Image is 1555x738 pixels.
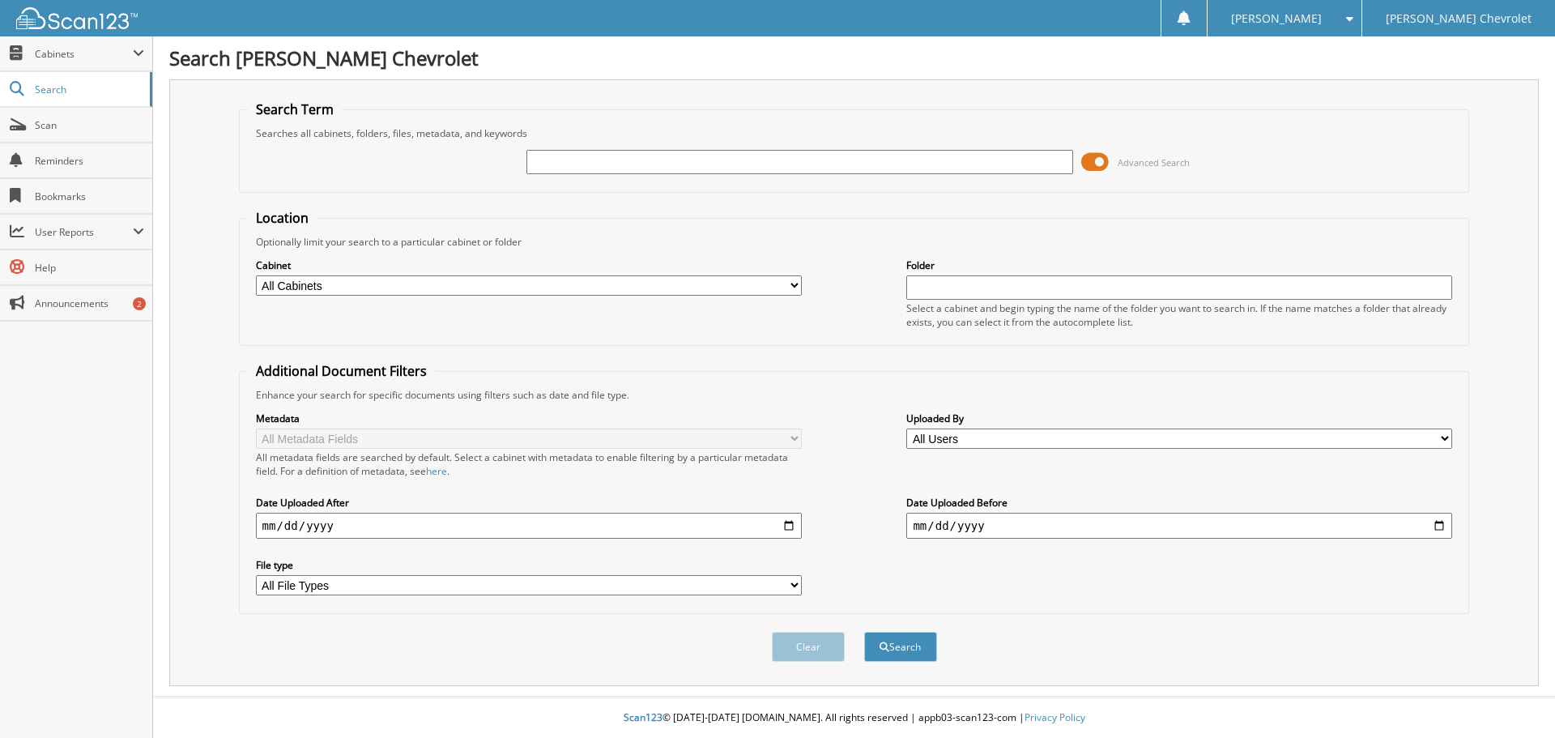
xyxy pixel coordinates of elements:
span: [PERSON_NAME] Chevrolet [1386,14,1532,23]
span: Scan123 [624,710,662,724]
label: Metadata [256,412,802,425]
label: Cabinet [256,258,802,272]
label: Uploaded By [906,412,1452,425]
span: Bookmarks [35,190,144,203]
div: Enhance your search for specific documents using filters such as date and file type. [248,388,1461,402]
h1: Search [PERSON_NAME] Chevrolet [169,45,1539,71]
legend: Additional Document Filters [248,362,435,380]
span: Search [35,83,142,96]
div: Searches all cabinets, folders, files, metadata, and keywords [248,126,1461,140]
a: Privacy Policy [1025,710,1085,724]
span: Cabinets [35,47,133,61]
div: 2 [133,297,146,310]
span: Help [35,261,144,275]
legend: Location [248,209,317,227]
label: File type [256,558,802,572]
div: Select a cabinet and begin typing the name of the folder you want to search in. If the name match... [906,301,1452,329]
span: User Reports [35,225,133,239]
span: Scan [35,118,144,132]
div: All metadata fields are searched by default. Select a cabinet with metadata to enable filtering b... [256,450,802,478]
label: Date Uploaded After [256,496,802,510]
a: here [426,464,447,478]
input: start [256,513,802,539]
span: Advanced Search [1118,156,1190,169]
legend: Search Term [248,100,342,118]
span: Announcements [35,296,144,310]
div: © [DATE]-[DATE] [DOMAIN_NAME]. All rights reserved | appb03-scan123-com | [153,698,1555,738]
img: scan123-logo-white.svg [16,7,138,29]
span: [PERSON_NAME] [1231,14,1322,23]
input: end [906,513,1452,539]
div: Optionally limit your search to a particular cabinet or folder [248,235,1461,249]
label: Date Uploaded Before [906,496,1452,510]
label: Folder [906,258,1452,272]
button: Clear [772,632,845,662]
button: Search [864,632,937,662]
span: Reminders [35,154,144,168]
